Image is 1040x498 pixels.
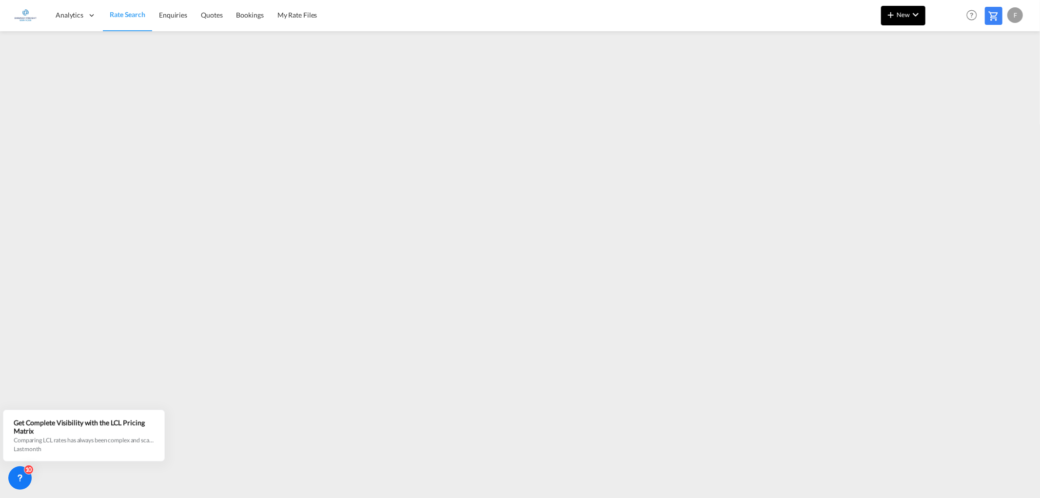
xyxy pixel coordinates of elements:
md-icon: icon-chevron-down [910,9,922,20]
span: New [885,11,922,19]
span: Quotes [201,11,222,19]
img: e1326340b7c511ef854e8d6a806141ad.jpg [15,4,37,26]
div: Help [963,7,985,24]
button: icon-plus 400-fgNewicon-chevron-down [881,6,925,25]
md-icon: icon-plus 400-fg [885,9,897,20]
span: Enquiries [159,11,187,19]
span: Help [963,7,980,23]
span: Analytics [56,10,83,20]
span: Rate Search [110,10,145,19]
div: F [1007,7,1023,23]
span: Bookings [236,11,264,19]
span: My Rate Files [277,11,317,19]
